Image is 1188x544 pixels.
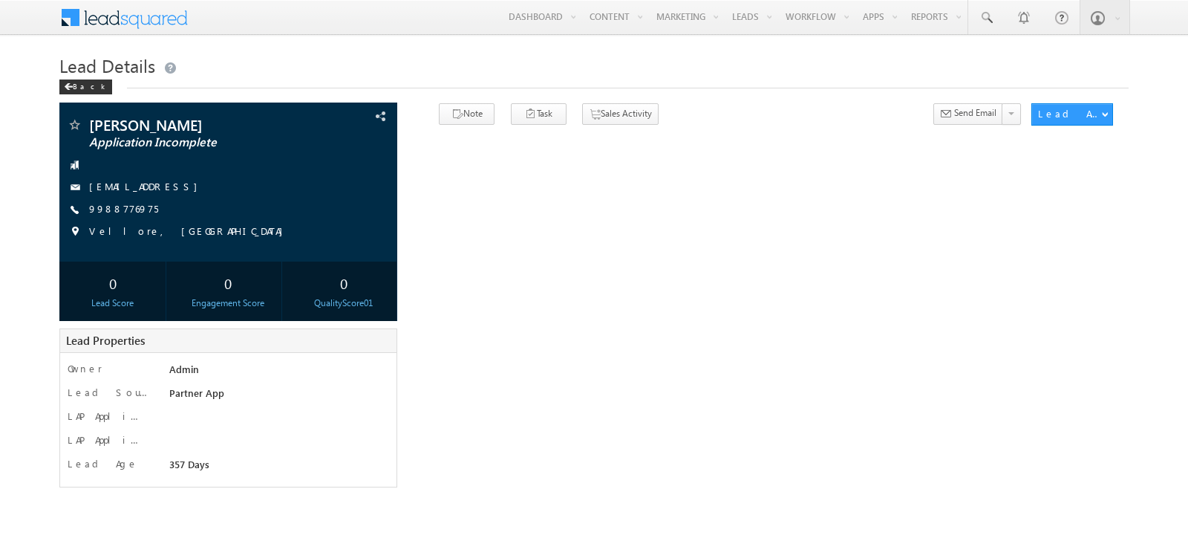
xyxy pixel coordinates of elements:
label: LAP Application Status [68,409,148,423]
label: Lead Source [68,386,148,399]
label: Owner [68,362,102,375]
div: 0 [63,269,162,297]
button: Lead Actions [1031,103,1113,126]
div: Engagement Score [179,297,278,310]
button: Send Email [933,103,1003,125]
div: Lead Score [63,297,162,310]
a: [EMAIL_ADDRESS] [89,180,205,192]
span: Admin [169,363,199,375]
div: QualityScore01 [294,297,393,310]
div: Back [59,80,112,94]
button: Note [439,103,495,125]
a: Back [59,79,120,91]
span: [PERSON_NAME] [89,117,299,132]
span: Send Email [954,106,996,120]
div: 0 [294,269,393,297]
div: Partner App [166,386,385,407]
span: Vellore, [GEOGRAPHIC_DATA] [89,224,290,239]
span: Lead Details [59,54,155,77]
span: Application Incomplete [89,135,299,150]
div: 0 [179,269,278,297]
div: Lead Actions [1038,107,1101,120]
div: 357 Days [166,457,385,478]
button: Sales Activity [582,103,659,125]
span: Lead Properties [66,333,145,348]
label: Lead Age [68,457,138,470]
span: 9988776975 [89,202,158,217]
label: LAP Application Substatus [68,433,148,447]
button: Task [511,103,567,125]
